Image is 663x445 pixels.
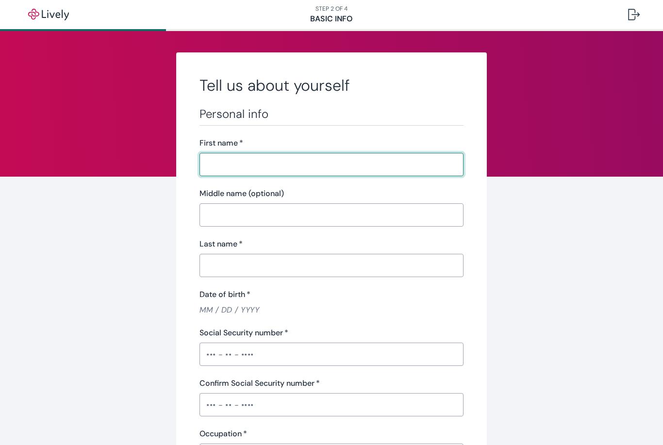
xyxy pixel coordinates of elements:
[620,3,647,26] button: Log out
[21,9,76,20] img: Lively
[199,238,243,250] label: Last name
[199,289,250,300] label: Date of birth
[199,327,288,339] label: Social Security number
[199,395,464,414] input: ••• - •• - ••••
[199,137,243,149] label: First name
[199,304,464,315] input: MM / DD / YYYY
[199,345,464,364] input: ••• - •• - ••••
[199,188,284,199] label: Middle name (optional)
[199,428,247,440] label: Occupation
[199,76,464,95] h2: Tell us about yourself
[199,107,464,121] h3: Personal info
[199,378,320,389] label: Confirm Social Security number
